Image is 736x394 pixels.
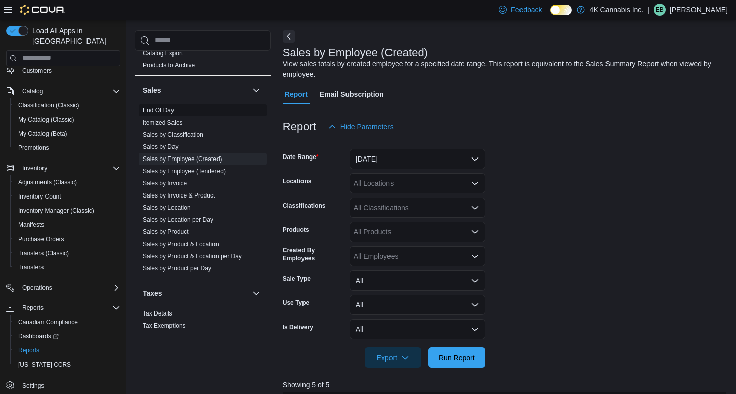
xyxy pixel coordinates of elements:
span: Purchase Orders [14,233,120,245]
a: Transfers [14,261,48,273]
button: Reports [18,302,48,314]
a: Sales by Employee (Created) [143,155,222,163]
button: Manifests [10,218,124,232]
span: Inventory Count [14,190,120,203]
span: Washington CCRS [14,359,120,371]
span: Run Report [439,352,475,363]
a: Products to Archive [143,62,195,69]
a: Reports [14,344,44,357]
span: Load All Apps in [GEOGRAPHIC_DATA] [28,26,120,46]
label: Created By Employees [283,246,345,262]
button: My Catalog (Beta) [10,127,124,141]
span: Manifests [18,221,44,229]
button: Sales [250,84,263,96]
span: Reports [18,302,120,314]
span: Inventory [22,164,47,172]
a: My Catalog (Beta) [14,128,71,140]
span: Inventory [18,162,120,174]
span: Dark Mode [550,15,551,16]
span: Export [371,347,415,368]
span: Sales by Invoice [143,179,187,187]
input: Dark Mode [550,5,572,15]
span: Classification (Classic) [18,101,79,109]
span: Purchase Orders [18,235,64,243]
p: 4K Cannabis Inc. [590,4,644,16]
span: Sales by Classification [143,131,203,139]
button: Inventory Count [10,189,124,204]
button: Inventory [18,162,51,174]
span: Adjustments (Classic) [14,176,120,188]
button: All [350,295,485,315]
span: Products to Archive [143,61,195,69]
span: Sales by Day [143,143,179,151]
button: [US_STATE] CCRS [10,358,124,372]
a: My Catalog (Classic) [14,113,78,126]
span: Sales by Invoice & Product [143,191,215,200]
span: Tax Exemptions [143,322,186,330]
label: Classifications [283,202,326,210]
span: Dashboards [18,332,59,340]
h3: Report [283,121,316,133]
span: Operations [22,284,52,292]
a: Sales by Product per Day [143,265,211,272]
button: Sales [143,85,248,95]
div: Sales [135,104,271,279]
button: Open list of options [471,228,479,236]
span: Canadian Compliance [14,316,120,328]
label: Products [283,226,309,234]
a: Sales by Invoice [143,180,187,187]
div: Products [135,47,271,75]
button: My Catalog (Classic) [10,112,124,127]
a: Sales by Product & Location per Day [143,253,242,260]
a: Sales by Product [143,228,189,235]
a: Inventory Count [14,190,65,203]
span: Customers [22,67,52,75]
a: [US_STATE] CCRS [14,359,75,371]
span: Transfers [14,261,120,273]
a: Sales by Location [143,204,191,211]
a: Promotions [14,142,53,154]
div: Taxes [135,307,271,336]
p: [PERSON_NAME] [670,4,728,16]
span: Itemized Sales [143,119,183,127]
h3: Sales [143,85,161,95]
span: My Catalog (Beta) [14,128,120,140]
button: Transfers (Classic) [10,246,124,260]
button: Taxes [143,288,248,298]
button: Reports [2,301,124,315]
span: My Catalog (Classic) [18,115,74,124]
span: Transfers (Classic) [18,249,69,257]
span: Sales by Employee (Tendered) [143,167,226,175]
button: All [350,319,485,339]
span: Sales by Location per Day [143,216,213,224]
button: Open list of options [471,179,479,187]
button: Export [365,347,421,368]
a: Tax Exemptions [143,322,186,329]
button: Classification (Classic) [10,98,124,112]
span: End Of Day [143,106,174,114]
span: Dashboards [14,330,120,342]
span: Inventory Manager (Classic) [14,205,120,217]
button: Canadian Compliance [10,315,124,329]
span: Reports [18,346,39,354]
a: Sales by Location per Day [143,216,213,223]
a: Sales by Classification [143,131,203,138]
span: Transfers (Classic) [14,247,120,259]
span: Promotions [14,142,120,154]
a: Sales by Invoice & Product [143,192,215,199]
button: Taxes [250,287,263,299]
button: Inventory [2,161,124,175]
span: Settings [18,379,120,391]
label: Use Type [283,299,309,307]
span: Feedback [511,5,542,15]
a: Transfers (Classic) [14,247,73,259]
button: Open list of options [471,204,479,212]
img: Cova [20,5,65,15]
span: Catalog Export [143,49,183,57]
button: Next [283,30,295,43]
label: Sale Type [283,274,311,283]
a: Canadian Compliance [14,316,82,328]
a: Customers [18,65,56,77]
button: Transfers [10,260,124,274]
